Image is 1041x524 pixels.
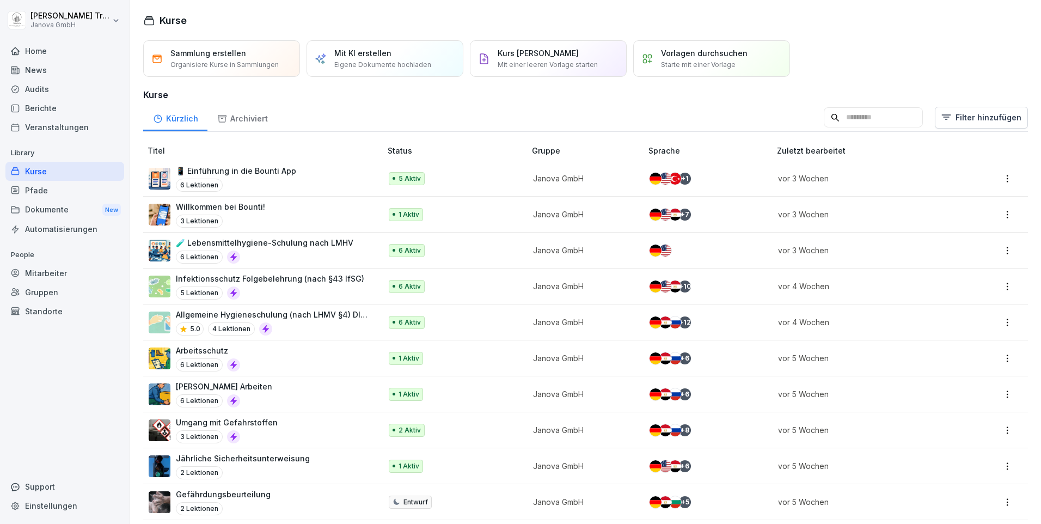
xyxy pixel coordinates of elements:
p: vor 5 Wochen [778,424,951,436]
p: People [5,246,124,264]
a: Kurse [5,162,124,181]
div: Kürzlich [143,103,207,131]
img: h7jpezukfv8pwd1f3ia36uzh.png [149,240,170,261]
img: us.svg [659,281,671,293]
img: de.svg [650,460,662,472]
img: eg.svg [659,316,671,328]
img: de.svg [650,281,662,293]
p: Allgemeine Hygieneschulung (nach LHMV §4) DIN10514 [176,309,370,320]
p: Organisiere Kurse in Sammlungen [170,60,279,70]
p: vor 4 Wochen [778,316,951,328]
p: Janova GmbH [533,460,631,472]
p: Janova GmbH [533,388,631,400]
img: nnjcsz1u2a43td4lvr9683dg.png [149,491,170,513]
a: Automatisierungen [5,220,124,239]
p: Gruppe [532,145,644,156]
p: Library [5,144,124,162]
div: Gruppen [5,283,124,302]
p: vor 3 Wochen [778,173,951,184]
img: de.svg [650,388,662,400]
div: Audits [5,80,124,99]
img: us.svg [659,173,671,185]
img: de.svg [650,496,662,508]
img: eg.svg [659,388,671,400]
p: Gefährdungsbeurteilung [176,489,271,500]
a: Einstellungen [5,496,124,515]
img: ru.svg [669,424,681,436]
h3: Kurse [143,88,1028,101]
p: Vorlagen durchsuchen [661,47,748,59]
p: 4 Lektionen [208,322,255,336]
img: de.svg [650,245,662,257]
p: 3 Lektionen [176,430,223,443]
p: Willkommen bei Bounti! [176,201,265,212]
img: eg.svg [669,460,681,472]
div: Standorte [5,302,124,321]
p: 6 Lektionen [176,394,223,407]
img: de.svg [650,352,662,364]
a: Mitarbeiter [5,264,124,283]
p: Janova GmbH [533,424,631,436]
p: Janova GmbH [533,316,631,328]
p: Janova GmbH [533,173,631,184]
a: DokumenteNew [5,200,124,220]
p: 2 Aktiv [399,425,421,435]
div: + 8 [679,424,691,436]
div: + 7 [679,209,691,221]
p: vor 5 Wochen [778,496,951,508]
p: 5 Lektionen [176,287,223,300]
p: 2 Lektionen [176,502,223,515]
p: 🧪 Lebensmittelhygiene-Schulung nach LMHV [176,237,353,248]
p: vor 4 Wochen [778,281,951,292]
p: Kurs [PERSON_NAME] [498,47,579,59]
p: 1 Aktiv [399,389,419,399]
div: + 6 [679,460,691,472]
a: Home [5,41,124,60]
p: 5 Aktiv [399,174,421,184]
img: us.svg [659,460,671,472]
a: Archiviert [207,103,277,131]
a: Berichte [5,99,124,118]
p: Janova GmbH [533,209,631,220]
p: Entwurf [403,497,428,507]
img: us.svg [659,209,671,221]
p: Janova GmbH [533,245,631,256]
img: de.svg [650,424,662,436]
img: bg.svg [669,496,681,508]
p: Sammlung erstellen [170,47,246,59]
p: 6 Lektionen [176,358,223,371]
p: Jährliche Sicherheitsunterweisung [176,453,310,464]
img: eg.svg [659,496,671,508]
div: News [5,60,124,80]
p: Arbeitsschutz [176,345,240,356]
p: 6 Aktiv [399,246,421,255]
p: vor 3 Wochen [778,245,951,256]
img: eg.svg [669,281,681,293]
p: 6 Aktiv [399,318,421,327]
img: tr.svg [669,173,681,185]
a: Pfade [5,181,124,200]
p: 📱 Einführung in die Bounti App [176,165,296,176]
p: [PERSON_NAME] Trautmann [30,11,110,21]
p: Status [388,145,528,156]
img: bgsrfyvhdm6180ponve2jajk.png [149,348,170,369]
p: 3 Lektionen [176,215,223,228]
p: Janova GmbH [533,496,631,508]
p: vor 3 Wochen [778,209,951,220]
div: + 1 [679,173,691,185]
img: ru.svg [669,316,681,328]
img: us.svg [659,245,671,257]
img: lexopoti9mm3ayfs08g9aag0.png [149,455,170,477]
p: [PERSON_NAME] Arbeiten [176,381,272,392]
img: tgff07aey9ahi6f4hltuk21p.png [149,276,170,297]
img: de.svg [650,173,662,185]
p: 1 Aktiv [399,210,419,220]
img: ns5fm27uu5em6705ixom0yjt.png [149,383,170,405]
img: ro33qf0i8ndaw7nkfv0stvse.png [149,419,170,441]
